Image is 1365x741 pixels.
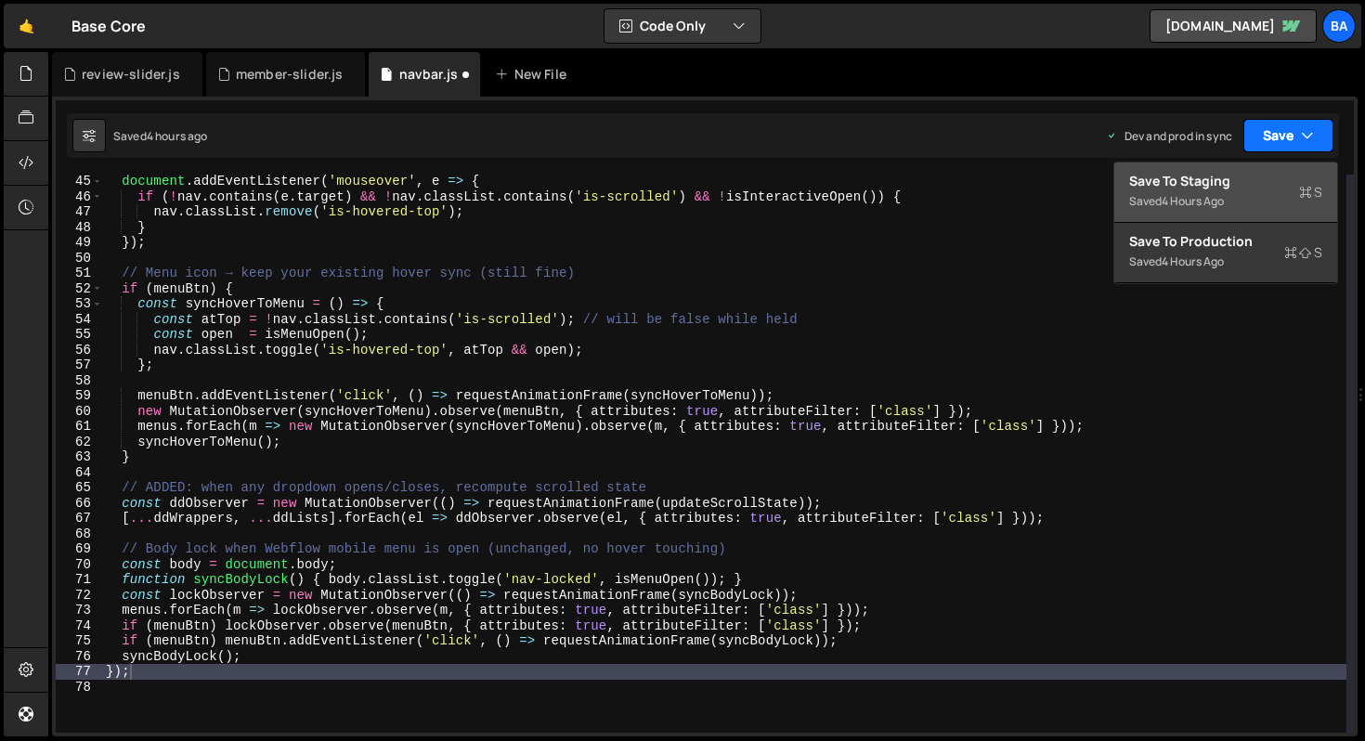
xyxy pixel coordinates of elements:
[56,373,103,389] div: 58
[1106,128,1232,144] div: Dev and prod in sync
[56,404,103,420] div: 60
[56,327,103,343] div: 55
[113,128,208,144] div: Saved
[56,633,103,649] div: 75
[604,9,760,43] button: Code Only
[236,65,344,84] div: member-slider.js
[56,480,103,496] div: 65
[56,388,103,404] div: 59
[4,4,49,48] a: 🤙
[56,312,103,328] div: 54
[1129,232,1322,251] div: Save to Production
[56,465,103,481] div: 64
[56,220,103,236] div: 48
[1114,223,1337,283] button: Save to ProductionS Saved4 hours ago
[56,296,103,312] div: 53
[56,618,103,634] div: 74
[495,65,573,84] div: New File
[1243,119,1333,152] button: Save
[56,343,103,358] div: 56
[399,65,458,84] div: navbar.js
[1129,172,1322,190] div: Save to Staging
[56,189,103,205] div: 46
[56,251,103,266] div: 50
[1162,193,1224,209] div: 4 hours ago
[56,357,103,373] div: 57
[56,419,103,435] div: 61
[56,449,103,465] div: 63
[1299,183,1322,201] span: S
[56,680,103,695] div: 78
[56,541,103,557] div: 69
[56,496,103,512] div: 66
[56,603,103,618] div: 73
[56,572,103,588] div: 71
[56,266,103,281] div: 51
[1129,190,1322,213] div: Saved
[1150,9,1317,43] a: [DOMAIN_NAME]
[147,128,208,144] div: 4 hours ago
[1162,253,1224,269] div: 4 hours ago
[1284,243,1322,262] span: S
[56,649,103,665] div: 76
[56,664,103,680] div: 77
[1114,162,1337,223] button: Save to StagingS Saved4 hours ago
[56,204,103,220] div: 47
[56,557,103,573] div: 70
[71,15,146,37] div: Base Core
[1322,9,1356,43] a: Ba
[56,235,103,251] div: 49
[56,511,103,526] div: 67
[56,435,103,450] div: 62
[82,65,180,84] div: review-slider.js
[1129,251,1322,273] div: Saved
[56,281,103,297] div: 52
[56,174,103,189] div: 45
[56,526,103,542] div: 68
[56,588,103,604] div: 72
